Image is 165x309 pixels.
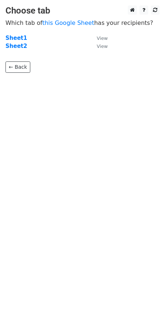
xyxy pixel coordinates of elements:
[5,43,27,49] a: Sheet2
[89,43,108,49] a: View
[97,44,108,49] small: View
[5,5,160,16] h3: Choose tab
[5,19,160,27] p: Which tab of has your recipients?
[42,19,94,26] a: this Google Sheet
[89,35,108,41] a: View
[5,61,30,73] a: ← Back
[97,35,108,41] small: View
[5,35,27,41] a: Sheet1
